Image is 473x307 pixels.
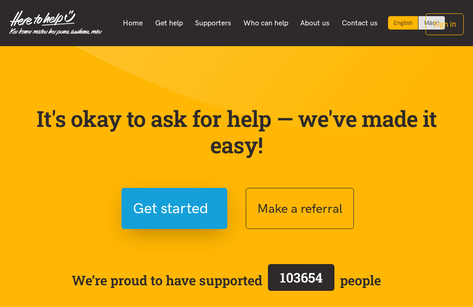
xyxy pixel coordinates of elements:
span: We’re proud to have supported people [72,262,381,298]
a: Who can help [237,13,294,33]
div: Language toggle [388,16,445,30]
a: About us [294,13,336,33]
button: Get started [121,188,227,229]
a: Switch to Te Reo Māori [418,16,445,30]
button: Sign in [425,13,464,35]
a: Home [117,13,149,33]
button: Make a referral [246,188,354,229]
span: Get started [133,197,208,220]
a: Supporters [189,13,237,33]
a: Get help [149,13,189,33]
a: Contact us [335,13,383,33]
img: Home [9,10,102,36]
p: It's okay to ask for help — we've made it easy! [24,105,449,158]
a: 103654 [262,262,340,298]
div: Current language [388,16,418,30]
span: 103654 [280,269,322,286]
